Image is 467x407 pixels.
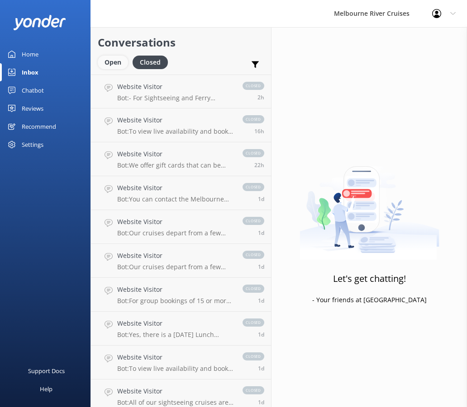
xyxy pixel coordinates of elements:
span: closed [243,217,264,225]
div: Home [22,45,38,63]
h4: Website Visitor [117,386,233,396]
h4: Website Visitor [117,251,233,261]
span: 02:31pm 16-Aug-2025 (UTC +10:00) Australia/Sydney [258,398,264,406]
div: Help [40,380,52,398]
p: Bot: All of our sightseeing cruises are round trips, except for the Williamstown transfer, which ... [117,398,233,407]
p: Bot: Yes, there is a [DATE] Lunch Cruise. It is a 3-hour festive experience on [DATE], running fr... [117,331,233,339]
div: Recommend [22,117,56,136]
span: 08:38am 17-Aug-2025 (UTC +10:00) Australia/Sydney [258,297,264,304]
h4: Website Visitor [117,149,233,159]
a: Website VisitorBot:You can contact the Melbourne River Cruises team by emailing [EMAIL_ADDRESS][D... [91,176,271,210]
p: - Your friends at [GEOGRAPHIC_DATA] [312,295,427,305]
span: closed [243,352,264,360]
a: Website VisitorBot:Yes, there is a [DATE] Lunch Cruise. It is a 3-hour festive experience on [DAT... [91,312,271,346]
span: closed [243,285,264,293]
h4: Website Visitor [117,352,233,362]
a: Website VisitorBot:To view live availability and book your Melbourne River Cruise experience, ple... [91,108,271,142]
a: Website VisitorBot:We offer gift cards that can be used for any of our cruises, including the din... [91,142,271,176]
span: 01:14pm 17-Aug-2025 (UTC +10:00) Australia/Sydney [254,161,264,169]
span: closed [243,251,264,259]
span: 09:12am 18-Aug-2025 (UTC +10:00) Australia/Sydney [257,94,264,101]
p: Bot: Our cruises depart from a few different locations along [GEOGRAPHIC_DATA] and Federation [GE... [117,229,233,237]
img: artwork of a man stealing a conversation from at giant smartphone [300,147,439,260]
p: Bot: For group bookings of 15 or more, please contact our team directly to discuss any current de... [117,297,233,305]
p: Bot: Our cruises depart from a few different locations along [GEOGRAPHIC_DATA] and Federation [GE... [117,263,233,271]
span: 09:56am 17-Aug-2025 (UTC +10:00) Australia/Sydney [258,263,264,271]
span: 06:50pm 17-Aug-2025 (UTC +10:00) Australia/Sydney [254,127,264,135]
span: 02:51pm 16-Aug-2025 (UTC +10:00) Australia/Sydney [258,365,264,372]
span: closed [243,82,264,90]
span: closed [243,318,264,327]
p: Bot: We offer gift cards that can be used for any of our cruises, including the dinner cruise. Yo... [117,161,233,169]
span: 08:17am 17-Aug-2025 (UTC +10:00) Australia/Sydney [258,331,264,338]
h4: Website Visitor [117,318,233,328]
h2: Conversations [98,34,264,51]
div: Reviews [22,99,43,117]
a: Website VisitorBot:Our cruises depart from a few different locations along [GEOGRAPHIC_DATA] and ... [91,244,271,278]
img: yonder-white-logo.png [14,15,66,30]
span: 10:35am 17-Aug-2025 (UTC +10:00) Australia/Sydney [258,229,264,237]
span: closed [243,115,264,123]
a: Website VisitorBot:Our cruises depart from a few different locations along [GEOGRAPHIC_DATA] and ... [91,210,271,244]
span: closed [243,149,264,157]
a: Website VisitorBot:- For Sightseeing and Ferry Cruises, cancellations or rescheduling can be done... [91,75,271,108]
p: Bot: You can contact the Melbourne River Cruises team by emailing [EMAIL_ADDRESS][DOMAIN_NAME]. V... [117,195,233,203]
h4: Website Visitor [117,285,233,295]
h4: Website Visitor [117,82,233,92]
p: Bot: To view live availability and book your Melbourne River Cruise experience, please visit: [UR... [117,365,233,373]
span: closed [243,183,264,191]
div: Open [98,56,128,69]
span: closed [243,386,264,394]
span: 10:58am 17-Aug-2025 (UTC +10:00) Australia/Sydney [258,195,264,203]
div: Chatbot [22,81,44,99]
div: Settings [22,136,43,154]
div: Closed [133,56,168,69]
h3: Let's get chatting! [333,271,406,286]
div: Inbox [22,63,38,81]
h4: Website Visitor [117,183,233,193]
a: Website VisitorBot:To view live availability and book your Melbourne River Cruise experience, ple... [91,346,271,379]
p: Bot: To view live availability and book your Melbourne River Cruise experience, please visit: [UR... [117,127,233,136]
a: Website VisitorBot:For group bookings of 15 or more, please contact our team directly to discuss ... [91,278,271,312]
h4: Website Visitor [117,115,233,125]
p: Bot: - For Sightseeing and Ferry Cruises, cancellations or rescheduling can be done online up to ... [117,94,233,102]
a: Open [98,57,133,67]
h4: Website Visitor [117,217,233,227]
div: Support Docs [28,362,65,380]
a: Closed [133,57,172,67]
